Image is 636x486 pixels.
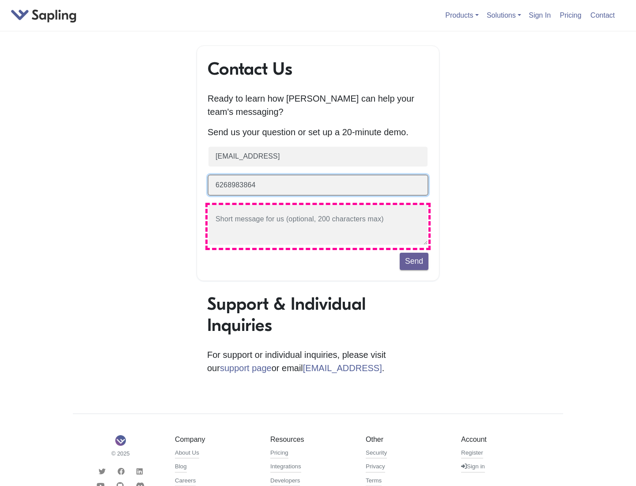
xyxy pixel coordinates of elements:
a: [EMAIL_ADDRESS] [303,363,382,373]
a: About Us [175,448,199,459]
i: Twitter [98,468,106,475]
h5: Account [461,435,543,444]
a: Sign in [461,462,485,473]
a: Privacy [366,462,385,473]
a: Blog [175,462,187,473]
p: Ready to learn how [PERSON_NAME] can help your team's messaging? [208,92,428,118]
i: LinkedIn [136,468,143,475]
a: Security [366,448,387,459]
p: Send us your question or set up a 20-minute demo. [208,125,428,139]
input: Phone number (optional) [208,175,428,196]
a: Pricing [556,8,585,23]
h1: Support & Individual Inquiries [207,293,429,336]
h5: Other [366,435,448,444]
a: Integrations [270,462,301,473]
a: Pricing [270,448,288,459]
a: Solutions [487,11,521,19]
a: Sign In [525,8,554,23]
a: Contact [587,8,618,23]
input: Business email (required) [208,146,428,167]
small: © 2025 [79,449,162,458]
p: For support or individual inquiries, please visit our or email . [207,348,429,375]
i: Facebook [117,468,125,475]
a: Products [445,11,478,19]
h1: Contact Us [208,58,428,80]
h5: Resources [270,435,352,444]
h5: Company [175,435,257,444]
img: Sapling Logo [115,435,126,446]
button: Send [400,253,428,270]
a: support page [220,363,272,373]
a: Register [461,448,483,459]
